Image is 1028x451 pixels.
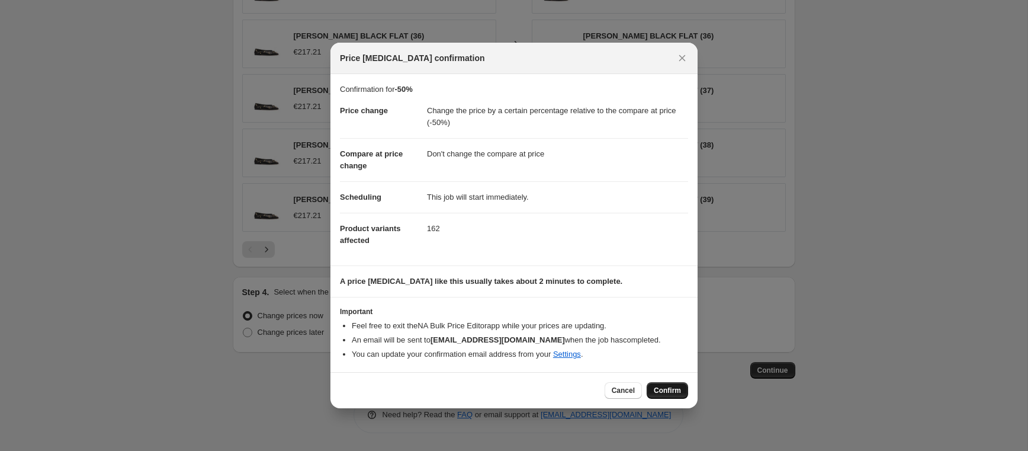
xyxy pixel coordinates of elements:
[427,138,688,169] dd: Don't change the compare at price
[340,52,485,64] span: Price [MEDICAL_DATA] confirmation
[605,382,642,399] button: Cancel
[340,84,688,95] p: Confirmation for
[427,181,688,213] dd: This job will start immediately.
[394,85,412,94] b: -50%
[553,350,581,359] a: Settings
[340,106,388,115] span: Price change
[340,149,403,170] span: Compare at price change
[352,320,688,332] li: Feel free to exit the NA Bulk Price Editor app while your prices are updating.
[340,277,622,286] b: A price [MEDICAL_DATA] like this usually takes about 2 minutes to complete.
[340,224,401,245] span: Product variants affected
[674,50,690,66] button: Close
[431,335,565,344] b: [EMAIL_ADDRESS][DOMAIN_NAME]
[654,386,681,395] span: Confirm
[340,307,688,316] h3: Important
[352,348,688,360] li: You can update your confirmation email address from your .
[352,334,688,346] li: An email will be sent to when the job has completed .
[427,213,688,244] dd: 162
[427,95,688,138] dd: Change the price by a certain percentage relative to the compare at price (-50%)
[647,382,688,399] button: Confirm
[612,386,635,395] span: Cancel
[340,193,381,201] span: Scheduling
